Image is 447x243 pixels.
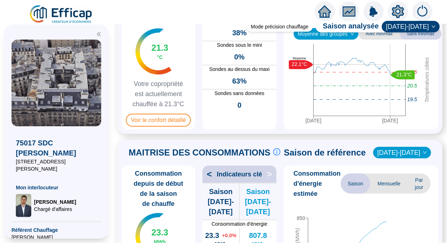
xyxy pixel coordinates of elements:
[432,24,436,29] span: down
[423,150,427,155] span: down
[232,28,247,38] span: 38%
[293,57,306,60] text: Moyenne
[124,168,192,209] span: Consommation depuis de début de la saison de chauffe
[202,186,239,217] span: Saison [DATE]-[DATE]
[305,118,321,123] tspan: [DATE]
[412,1,433,22] img: alerts
[298,28,355,39] span: Moyenne des groupes
[396,72,412,77] text: 21.3°C
[34,206,76,213] span: Chargé d'affaires
[151,227,168,238] span: 23.3
[297,215,305,221] tspan: 850
[16,184,97,191] span: Mon interlocuteur
[249,230,267,240] span: 807.8
[202,220,276,228] span: Consommation d'énergie
[217,169,262,179] span: Indicateurs clé
[284,147,366,158] span: Saison de référence
[392,5,405,18] span: setting
[205,230,219,240] span: 23.3
[267,168,276,180] span: >
[126,114,191,127] span: Voir le confort détaillé
[370,174,408,194] span: Mensuelle
[12,234,101,241] span: [PERSON_NAME]
[359,28,400,40] span: Avec min/max
[424,57,430,103] tspan: Températures cibles
[407,83,417,89] tspan: 20.5
[151,42,168,54] span: 21.3
[382,118,398,123] tspan: [DATE]
[96,32,101,37] span: double-left
[407,69,417,75] tspan: 21.5
[202,168,212,180] span: <
[16,194,31,217] img: Chargé d'affaires
[294,168,341,199] span: Consommation d'énergie estimée
[240,186,277,217] span: Saison [DATE]-[DATE]
[408,174,430,194] span: Par jour
[34,198,76,206] span: [PERSON_NAME]
[202,41,276,49] span: Sondes sous le mini
[202,66,276,73] span: Sondes au dessus du maxi
[318,5,331,18] span: home
[136,28,172,75] img: indicateur températures
[124,79,192,109] span: Votre copropriété est actuellement chauffée à 21.3°C
[16,158,97,172] span: [STREET_ADDRESS][PERSON_NAME]
[202,90,276,97] span: Sondes sans données
[237,100,241,110] span: 0
[247,22,313,32] div: Mode précision chauffage
[400,28,442,40] span: Sans min/max
[12,226,101,234] span: Référent Chauffage
[343,5,356,18] span: fund
[292,61,307,67] text: 22.1°C
[350,32,355,36] span: down
[273,148,280,156] span: info-circle
[234,52,245,62] span: 0%
[16,138,97,158] span: 75017 SDC [PERSON_NAME]
[316,21,379,32] span: Saison analysée
[222,232,236,239] span: + 0.0 %
[157,54,163,61] span: °C
[364,1,384,22] img: alerts
[29,4,94,24] img: efficap energie logo
[386,21,435,32] span: 2025-2026
[407,97,417,103] tspan: 19.5
[129,147,270,158] span: MAITRISE DES CONSOMMATIONS
[341,174,371,194] span: Saison
[378,147,427,158] span: 2023-2024
[232,76,247,86] span: 63%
